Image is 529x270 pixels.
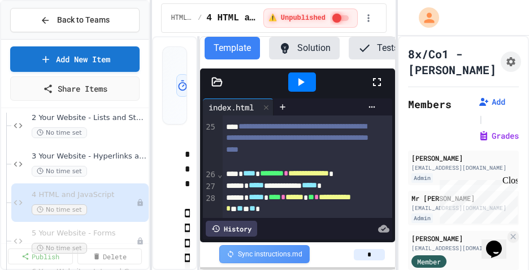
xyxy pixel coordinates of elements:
[32,243,87,254] span: No time set
[171,14,193,23] span: HTML and CSS
[263,8,358,28] div: ⚠️ Students cannot see this content! Click the toggle to publish it and make it visible to your c...
[217,170,223,179] span: Fold line
[32,127,87,138] span: No time set
[10,76,140,101] a: Share Items
[478,130,519,142] button: Grades
[8,248,73,264] a: Publish
[206,221,257,237] div: History
[32,190,136,200] span: 4 HTML and JavaScript
[32,113,146,123] span: 2 Your Website - Lists and Styles
[77,248,142,264] a: Delete
[411,173,433,183] div: Admin
[411,153,515,163] div: [PERSON_NAME]
[203,98,274,115] div: index.html
[478,96,505,108] button: Add
[411,164,515,172] div: [EMAIL_ADDRESS][DOMAIN_NAME]
[5,5,78,72] div: Chat with us now!Close
[411,213,433,223] div: Admin
[408,96,452,112] h2: Members
[268,14,326,23] span: ⚠️ Unpublished
[136,199,144,207] div: Unpublished
[32,166,87,177] span: No time set
[206,11,258,25] span: 4 HTML and JavaScript
[411,244,505,252] div: [EMAIL_ADDRESS][DOMAIN_NAME]
[32,204,87,215] span: No time set
[478,112,484,126] span: |
[32,152,146,161] span: 3 Your Website - Hyperlinks and Images
[411,233,505,243] div: [PERSON_NAME]
[203,181,217,193] div: 27
[411,204,515,212] div: [EMAIL_ADDRESS][DOMAIN_NAME]
[203,101,259,113] div: index.html
[408,46,496,78] h1: 8x/Co1 - [PERSON_NAME]
[349,37,407,59] button: Tests
[219,245,310,263] div: Sync instructions.md
[10,8,140,32] button: Back to Teams
[435,175,518,224] iframe: chat widget
[203,216,217,228] div: 29
[203,193,217,217] div: 28
[203,169,217,181] div: 26
[417,256,441,267] span: Member
[411,193,515,203] div: Mr [PERSON_NAME]
[57,14,110,26] span: Back to Teams
[407,5,442,31] div: My Account
[205,37,260,59] button: Template
[482,225,518,259] iframe: chat widget
[10,46,140,72] a: Add New Item
[136,237,144,245] div: Unpublished
[203,122,217,169] div: 25
[269,37,340,59] button: Solution
[198,14,202,23] span: /
[32,229,136,238] span: 5 Your Website - Forms
[501,52,521,72] button: Assignment Settings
